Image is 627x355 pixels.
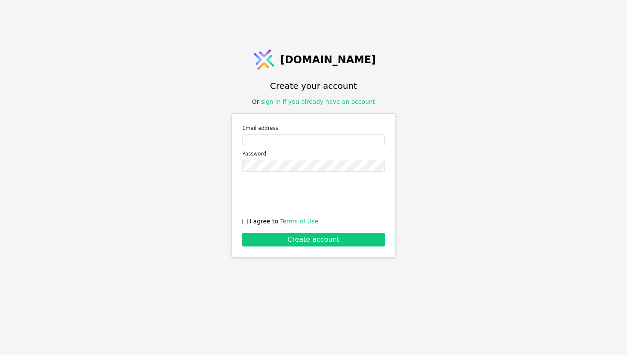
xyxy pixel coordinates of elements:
[250,217,318,226] span: I agree to
[242,134,385,146] input: Email address
[261,98,375,105] a: sign in if you already have an account
[251,47,376,73] a: [DOMAIN_NAME]
[242,233,385,246] button: Create account
[280,52,376,67] span: [DOMAIN_NAME]
[252,97,375,106] div: Or
[242,124,385,132] label: Email address
[270,79,357,92] h1: Create your account
[249,179,378,212] iframe: reCAPTCHA
[242,150,385,158] label: Password
[280,218,319,225] a: Terms of Use
[242,219,248,224] input: I agree to Terms of Use
[242,160,385,172] input: Password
